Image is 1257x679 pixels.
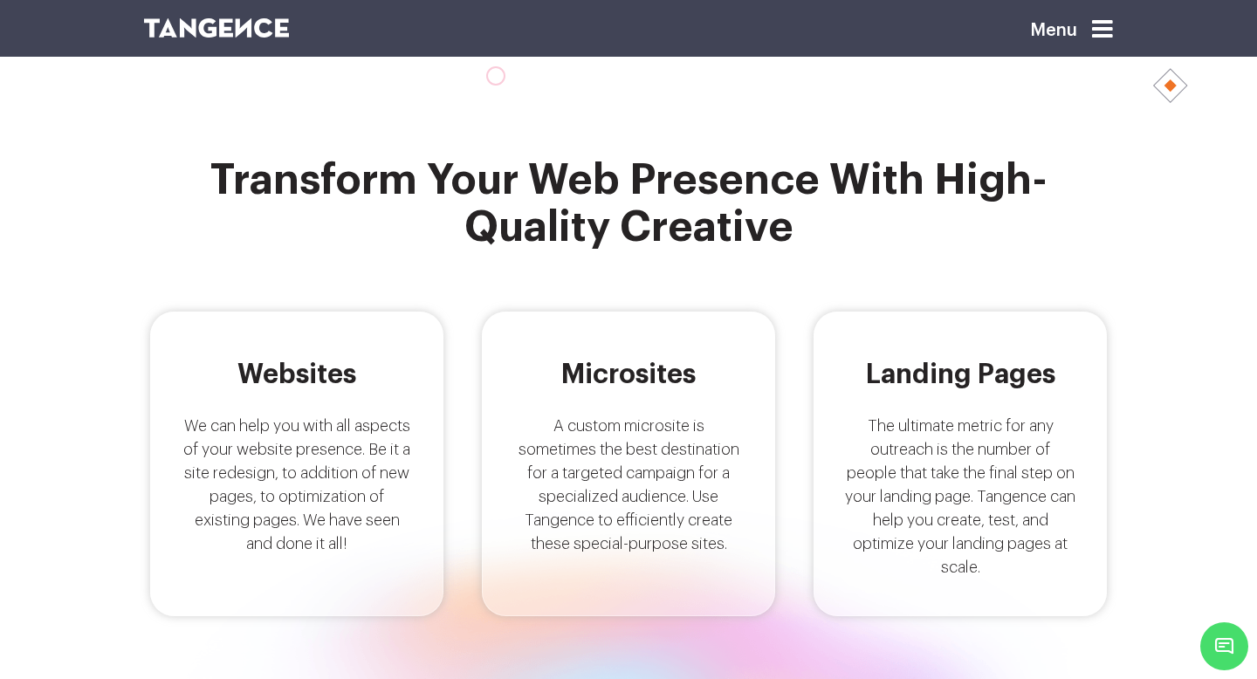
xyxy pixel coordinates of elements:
[144,18,289,38] img: logo SVG
[181,360,413,390] h5: Websites
[512,415,745,556] p: A custom microsite is sometimes the best destination for a targeted campaign for a specialized au...
[512,360,745,390] h5: Microsites
[144,157,1113,251] h2: Transform your web presence with high-quality creative
[1200,622,1248,670] span: Chat Widget
[844,415,1076,580] p: The ultimate metric for any outreach is the number of people that take the final step on your lan...
[181,415,413,556] p: We can help you with all aspects of your website presence. Be it a site redesign, to addition of ...
[844,360,1076,390] h5: Landing Pages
